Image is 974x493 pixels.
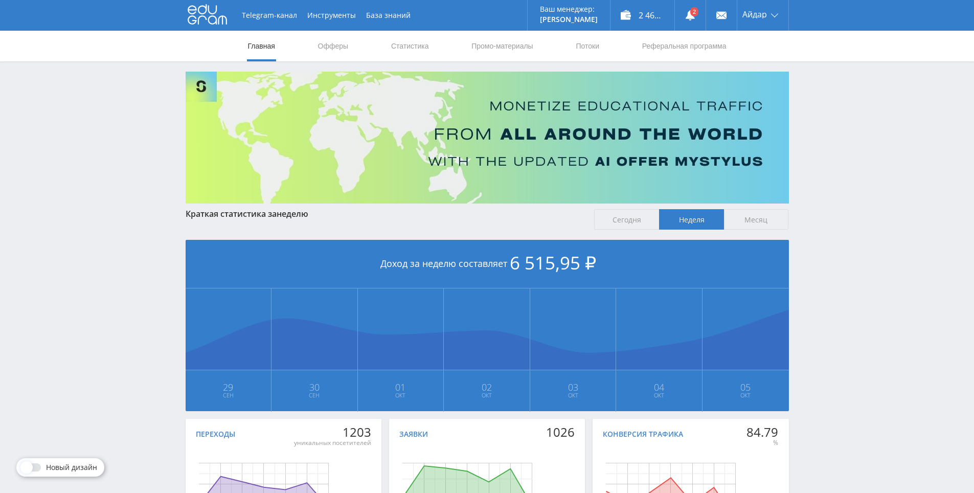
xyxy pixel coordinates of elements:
a: Реферальная программа [641,31,728,61]
span: 04 [617,383,701,391]
span: 03 [531,383,616,391]
a: Промо-материалы [470,31,534,61]
div: 84.79 [746,425,778,439]
span: Неделя [659,209,724,230]
a: Потоки [575,31,600,61]
a: Офферы [317,31,350,61]
div: Конверсия трафика [603,430,683,438]
span: Сегодня [594,209,659,230]
p: Ваш менеджер: [540,5,598,13]
span: Сен [186,391,271,399]
span: 30 [272,383,357,391]
span: 01 [358,383,443,391]
div: Переходы [196,430,235,438]
span: неделю [277,208,308,219]
span: 6 515,95 ₽ [510,251,596,275]
div: уникальных посетителей [294,439,371,447]
span: Окт [617,391,701,399]
a: Главная [247,31,276,61]
span: Окт [358,391,443,399]
span: 02 [444,383,529,391]
div: Заявки [399,430,428,438]
span: Окт [703,391,788,399]
div: Краткая статистика за [186,209,584,218]
span: 05 [703,383,788,391]
span: Сен [272,391,357,399]
div: 1026 [546,425,575,439]
span: Айдар [742,10,767,18]
span: Месяц [724,209,789,230]
div: % [746,439,778,447]
span: Окт [444,391,529,399]
a: Статистика [390,31,430,61]
img: Banner [186,72,789,204]
span: Новый дизайн [46,463,97,472]
div: 1203 [294,425,371,439]
div: Доход за неделю составляет [186,240,789,288]
span: Окт [531,391,616,399]
span: 29 [186,383,271,391]
p: [PERSON_NAME] [540,15,598,24]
